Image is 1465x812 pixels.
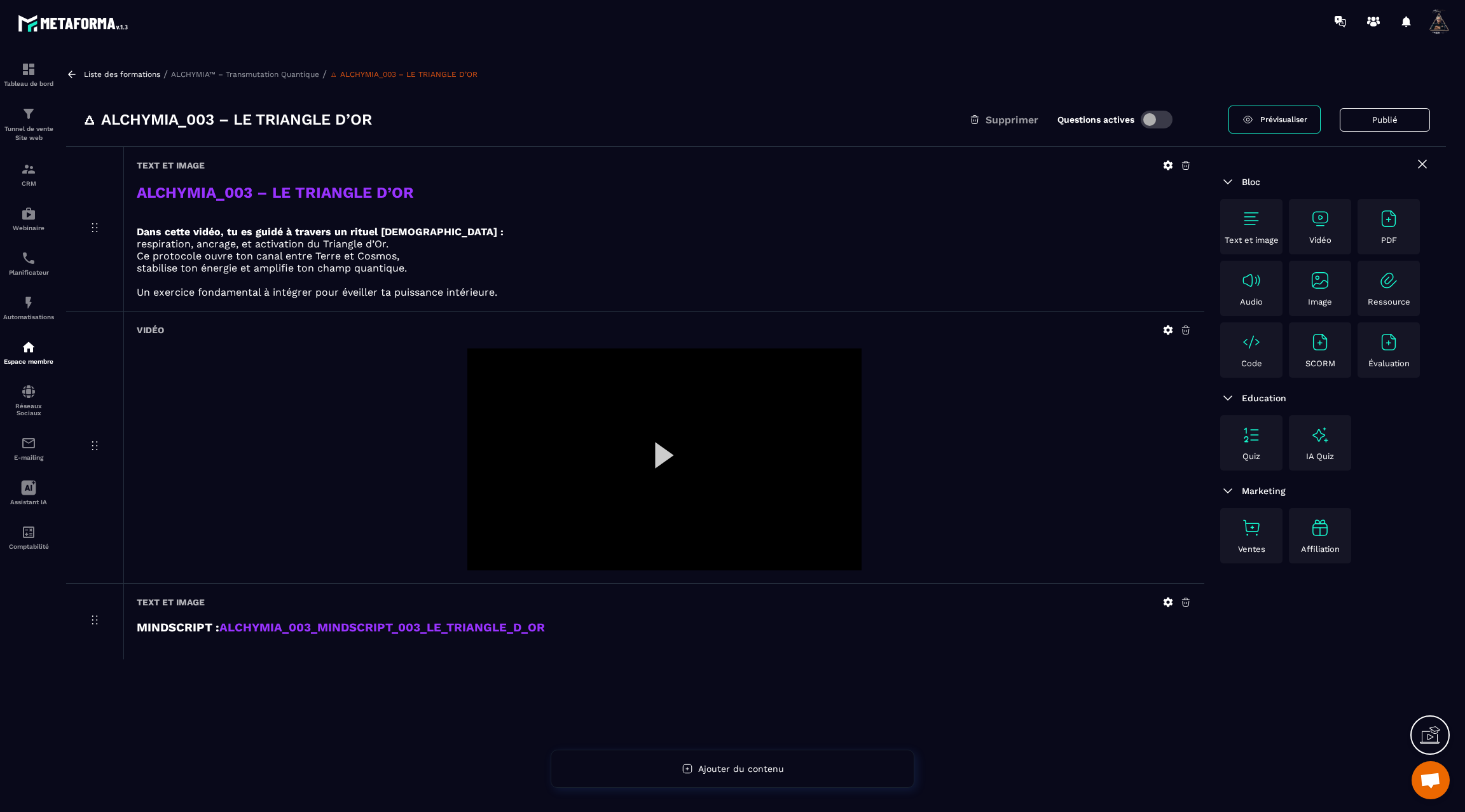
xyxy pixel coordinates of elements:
img: automations [21,206,36,221]
p: Automatisations [3,313,54,320]
p: IA Quiz [1306,451,1334,461]
img: text-image no-wrap [1241,209,1262,229]
strong: Dans cette vidéo, tu es guidé à travers un rituel [DEMOGRAPHIC_DATA] : [137,226,504,238]
p: Ventes [1238,544,1265,554]
p: Réseaux Sociaux [3,403,54,416]
img: social-network [21,384,36,399]
p: stabilise ton énergie et amplifie ton champ quantique. [137,262,1192,274]
span: Bloc [1242,177,1260,187]
img: text-image no-wrap [1310,332,1330,352]
p: Affiliation [1301,544,1340,554]
label: Questions actives [1057,114,1134,125]
a: automationsautomationsEspace membre [3,330,54,375]
img: arrow-down [1220,483,1235,499]
a: Assistant IA [3,471,54,515]
p: respiration, ancrage, et activation du Triangle d’Or. [137,238,1192,250]
p: Vidéo [1309,235,1331,245]
div: Ouvrir le chat [1412,761,1450,799]
p: Comptabilité [3,543,54,550]
a: automationsautomationsAutomatisations [3,286,54,330]
a: 🜂 ALCHYMIA_003 – LE TRIANGLE D’OR [330,70,478,79]
img: text-image no-wrap [1379,209,1399,229]
strong: ALCHYMIA_003 – LE TRIANGLE D’OR [137,184,414,202]
img: scheduler [21,251,36,266]
img: text-image no-wrap [1241,425,1262,445]
p: Image [1308,297,1332,306]
a: formationformationTunnel de vente Site web [3,97,54,152]
button: Publié [1340,108,1430,132]
img: arrow-down [1220,174,1235,189]
img: text-image [1310,425,1330,445]
span: Marketing [1242,486,1286,496]
a: accountantaccountantComptabilité [3,515,54,560]
p: Audio [1240,297,1263,306]
p: Espace membre [3,358,54,365]
img: formation [21,62,36,77]
a: emailemailE-mailing [3,426,54,471]
img: formation [21,106,36,121]
span: Prévisualiser [1260,115,1307,124]
p: Ressource [1368,297,1410,306]
img: automations [21,340,36,355]
p: Text et image [1225,235,1279,245]
p: Ce protocole ouvre ton canal entre Terre et Cosmos, [137,250,1192,262]
p: E-mailing [3,454,54,461]
span: Education [1242,393,1286,403]
p: Code [1241,359,1262,368]
p: Quiz [1242,451,1260,461]
img: arrow-down [1220,390,1235,406]
span: / [163,68,168,80]
p: PDF [1381,235,1397,245]
a: Prévisualiser [1228,106,1321,134]
h6: Text et image [137,160,205,170]
p: Tableau de bord [3,80,54,87]
p: Un exercice fondamental à intégrer pour éveiller ta puissance intérieure. [137,286,1192,298]
a: social-networksocial-networkRéseaux Sociaux [3,375,54,426]
a: schedulerschedulerPlanificateur [3,241,54,286]
a: formationformationTableau de bord [3,52,54,97]
img: text-image no-wrap [1310,270,1330,291]
p: Webinaire [3,224,54,231]
img: logo [18,11,132,35]
a: formationformationCRM [3,152,54,196]
span: / [322,68,327,80]
a: Liste des formations [84,70,160,79]
p: Tunnel de vente Site web [3,125,54,142]
img: text-image no-wrap [1241,332,1262,352]
h6: Text et image [137,597,205,607]
h3: 🜂 ALCHYMIA_003 – LE TRIANGLE D’OR [82,109,372,130]
strong: MINDSCRIPT : [137,621,219,635]
img: text-image no-wrap [1241,518,1262,538]
img: text-image no-wrap [1310,209,1330,229]
h6: Vidéo [137,325,164,335]
p: SCORM [1305,359,1335,368]
img: automations [21,295,36,310]
span: Ajouter du contenu [698,764,784,774]
img: text-image no-wrap [1379,270,1399,291]
p: Planificateur [3,269,54,276]
p: CRM [3,180,54,187]
p: Évaluation [1368,359,1410,368]
img: text-image [1310,518,1330,538]
a: ALCHYMIA™ – Transmutation Quantique [171,70,319,79]
span: Supprimer [986,114,1038,126]
p: Assistant IA [3,499,54,506]
img: text-image no-wrap [1241,270,1262,291]
img: formation [21,162,36,177]
a: automationsautomationsWebinaire [3,196,54,241]
img: accountant [21,525,36,540]
img: text-image no-wrap [1379,332,1399,352]
a: ALCHYMIA_003_MINDSCRIPT_003_LE_TRIANGLE_D_OR [219,621,545,635]
img: email [21,436,36,451]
